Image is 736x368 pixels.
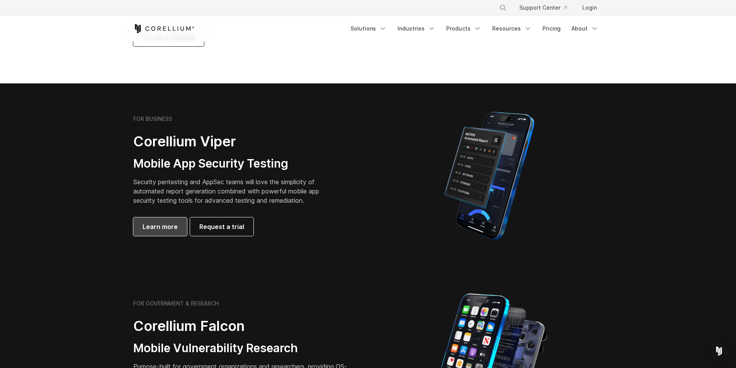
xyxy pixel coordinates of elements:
[133,133,331,150] h2: Corellium Viper
[567,22,603,36] a: About
[133,341,350,356] h3: Mobile Vulnerability Research
[538,22,565,36] a: Pricing
[199,222,244,231] span: Request a trial
[431,108,547,243] img: Corellium MATRIX automated report on iPhone showing app vulnerability test results across securit...
[393,22,440,36] a: Industries
[133,115,172,122] h6: FOR BUSINESS
[346,22,391,36] a: Solutions
[133,156,331,171] h3: Mobile App Security Testing
[513,1,573,15] a: Support Center
[442,22,486,36] a: Products
[133,217,187,236] a: Learn more
[488,22,536,36] a: Resources
[710,342,728,360] div: Open Intercom Messenger
[133,317,350,335] h2: Corellium Falcon
[496,1,510,15] button: Search
[133,24,195,33] a: Corellium Home
[133,300,219,307] h6: FOR GOVERNMENT & RESEARCH
[346,22,603,36] div: Navigation Menu
[143,222,178,231] span: Learn more
[576,1,603,15] a: Login
[190,217,253,236] a: Request a trial
[133,177,331,205] p: Security pentesting and AppSec teams will love the simplicity of automated report generation comb...
[490,1,603,15] div: Navigation Menu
